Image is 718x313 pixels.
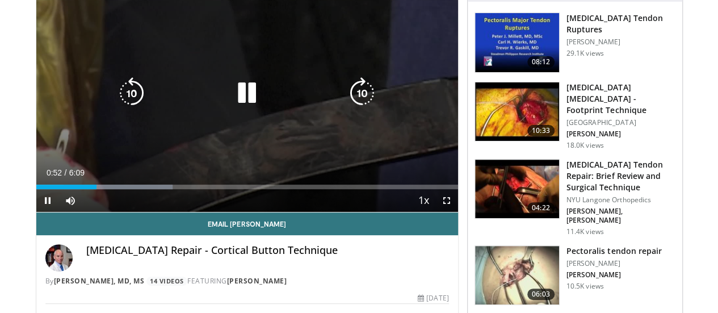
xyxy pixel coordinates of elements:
[475,13,559,72] img: 159936_0000_1.png.150x105_q85_crop-smart_upscale.jpg
[475,82,675,150] a: 10:33 [MEDICAL_DATA] [MEDICAL_DATA] - Footprint Technique [GEOGRAPHIC_DATA] [PERSON_NAME] 18.0K v...
[566,282,604,291] p: 10.5K views
[413,189,435,212] button: Playback Rate
[146,277,188,286] a: 14 Videos
[86,244,449,257] h4: [MEDICAL_DATA] Repair - Cortical Button Technique
[566,227,604,236] p: 11.4K views
[566,82,675,116] h3: [MEDICAL_DATA] [MEDICAL_DATA] - Footprint Technique
[566,141,604,150] p: 18.0K views
[418,293,448,303] div: [DATE]
[527,202,555,214] span: 04:22
[566,159,675,193] h3: [MEDICAL_DATA] Tendon Repair: Brief Review and Surgical Technique
[36,212,458,235] a: Email [PERSON_NAME]
[59,189,82,212] button: Mute
[54,276,145,286] a: [PERSON_NAME], MD, MS
[527,289,555,300] span: 06:03
[36,185,458,189] div: Progress Bar
[566,130,675,139] p: [PERSON_NAME]
[36,189,59,212] button: Pause
[47,168,62,177] span: 0:52
[566,118,675,127] p: [GEOGRAPHIC_DATA]
[435,189,458,212] button: Fullscreen
[475,12,675,73] a: 08:12 [MEDICAL_DATA] Tendon Ruptures [PERSON_NAME] 29.1K views
[527,56,555,68] span: 08:12
[65,168,67,177] span: /
[45,276,449,286] div: By FEATURING
[475,160,559,219] img: E-HI8y-Omg85H4KX4xMDoxOmdtO40mAx.150x105_q85_crop-smart_upscale.jpg
[227,276,287,286] a: [PERSON_NAME]
[45,244,73,272] img: Avatar
[527,125,555,136] span: 10:33
[475,82,559,141] img: Picture_9_1_3.png.150x105_q85_crop-smart_upscale.jpg
[566,207,675,225] p: [PERSON_NAME], [PERSON_NAME]
[566,49,604,58] p: 29.1K views
[566,195,675,205] p: NYU Langone Orthopedics
[475,246,559,305] img: 320463_0002_1.png.150x105_q85_crop-smart_upscale.jpg
[566,245,662,257] h3: Pectoralis tendon repair
[566,270,662,279] p: [PERSON_NAME]
[566,259,662,268] p: [PERSON_NAME]
[566,37,675,47] p: [PERSON_NAME]
[475,159,675,236] a: 04:22 [MEDICAL_DATA] Tendon Repair: Brief Review and Surgical Technique NYU Langone Orthopedics [...
[566,12,675,35] h3: [MEDICAL_DATA] Tendon Ruptures
[69,168,85,177] span: 6:09
[475,245,675,306] a: 06:03 Pectoralis tendon repair [PERSON_NAME] [PERSON_NAME] 10.5K views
